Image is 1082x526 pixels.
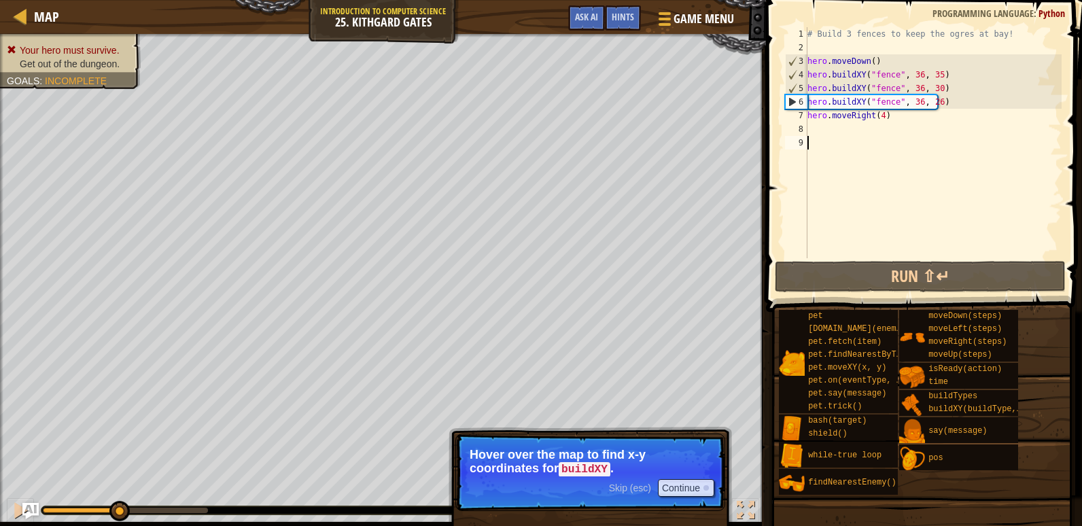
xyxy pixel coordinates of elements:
[609,483,651,493] span: Skip (esc)
[899,391,925,417] img: portrait.png
[785,41,807,54] div: 2
[808,324,906,334] span: [DOMAIN_NAME](enemy)
[928,364,1002,374] span: isReady(action)
[928,311,1002,321] span: moveDown(steps)
[785,27,807,41] div: 1
[808,376,935,385] span: pet.on(eventType, handler)
[575,10,598,23] span: Ask AI
[928,404,1046,414] span: buildXY(buildType, x, y)
[568,5,605,31] button: Ask AI
[928,377,948,387] span: time
[779,470,805,496] img: portrait.png
[22,503,39,519] button: Ask AI
[20,58,120,69] span: Get out of the dungeon.
[808,429,848,438] span: shield()
[775,261,1066,292] button: Run ⇧↵
[899,446,925,472] img: portrait.png
[808,389,886,398] span: pet.say(message)
[808,337,882,347] span: pet.fetch(item)
[808,402,862,411] span: pet.trick()
[779,443,805,469] img: portrait.png
[648,5,742,37] button: Game Menu
[928,350,992,360] span: moveUp(steps)
[785,109,807,122] div: 7
[20,45,120,56] span: Your hero must survive.
[928,324,1002,334] span: moveLeft(steps)
[45,75,107,86] span: Incomplete
[928,426,987,436] span: say(message)
[786,68,807,82] div: 4
[7,75,39,86] span: Goals
[779,416,805,442] img: portrait.png
[928,453,943,463] span: pos
[612,10,634,23] span: Hints
[1034,7,1039,20] span: :
[786,95,807,109] div: 6
[932,7,1034,20] span: Programming language
[470,448,711,476] p: Hover over the map to find x-y coordinates for .
[786,82,807,95] div: 5
[808,363,886,372] span: pet.moveXY(x, y)
[732,498,759,526] button: Toggle fullscreen
[808,311,823,321] span: pet
[928,337,1007,347] span: moveRight(steps)
[674,10,734,28] span: Game Menu
[27,7,59,26] a: Map
[808,350,940,360] span: pet.findNearestByType(type)
[559,462,610,477] code: buildXY
[808,451,882,460] span: while-true loop
[808,416,867,425] span: bash(target)
[34,7,59,26] span: Map
[1039,7,1065,20] span: Python
[899,364,925,390] img: portrait.png
[779,350,805,376] img: portrait.png
[39,75,45,86] span: :
[785,136,807,150] div: 9
[808,478,896,487] span: findNearestEnemy()
[658,479,714,497] button: Continue
[7,57,130,71] li: Get out of the dungeon.
[899,419,925,444] img: portrait.png
[928,391,977,401] span: buildTypes
[7,43,130,57] li: Your hero must survive.
[785,122,807,136] div: 8
[899,324,925,350] img: portrait.png
[7,498,34,526] button: Ctrl + P: Pause
[786,54,807,68] div: 3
